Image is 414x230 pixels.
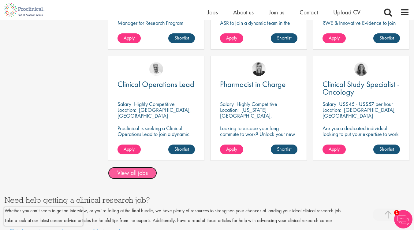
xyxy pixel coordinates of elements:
[117,79,194,89] span: Clinical Operations Lead
[329,146,340,152] span: Apply
[220,145,243,154] a: Apply
[233,8,254,16] a: About us
[168,33,195,43] a: Shortlist
[168,145,195,154] a: Shortlist
[5,217,409,224] p: Take a look at our latest career advice articles for helpful tips from the experts. Additionally,...
[226,146,237,152] span: Apply
[220,106,239,113] span: Location:
[149,62,163,76] img: Joshua Bye
[323,81,400,96] a: Clinical Study Specialist - Oncology
[323,145,346,154] a: Apply
[323,106,396,119] p: [GEOGRAPHIC_DATA], [GEOGRAPHIC_DATA]
[271,145,297,154] a: Shortlist
[354,62,368,76] img: Jackie Cerchio
[207,8,218,16] a: Jobs
[323,100,336,107] span: Salary
[117,125,195,143] p: Proclinical is seeking a Clinical Operations Lead to join a dynamic team in [GEOGRAPHIC_DATA].
[124,35,135,41] span: Apply
[394,210,412,228] img: Chatbot
[5,207,409,214] p: Whether you can’t seem to get an interview, or you’re falling at the final hurdle, we have plenty...
[117,33,141,43] a: Apply
[329,35,340,41] span: Apply
[5,196,409,204] h3: Need help getting a clinical research job?
[271,33,297,43] a: Shortlist
[117,145,141,154] a: Apply
[117,106,136,113] span: Location:
[117,81,195,88] a: Clinical Operations Lead
[117,100,131,107] span: Salary
[237,100,277,107] p: Highly Competitive
[373,145,400,154] a: Shortlist
[117,106,191,119] p: [GEOGRAPHIC_DATA], [GEOGRAPHIC_DATA]
[323,106,341,113] span: Location:
[333,8,360,16] a: Upload CV
[226,35,237,41] span: Apply
[220,33,243,43] a: Apply
[300,8,318,16] a: Contact
[394,210,399,215] span: 1
[4,207,83,226] iframe: reCAPTCHA
[220,106,272,125] p: [US_STATE][GEOGRAPHIC_DATA], [GEOGRAPHIC_DATA]
[134,100,175,107] p: Highly Competitive
[339,100,393,107] p: US$45 - US$57 per hour
[220,79,286,89] span: Pharmacist in Charge
[220,125,297,149] p: Looking to escape your long commute to work? Unlock your new remote working position with this ex...
[373,33,400,43] a: Shortlist
[220,100,234,107] span: Salary
[323,79,400,97] span: Clinical Study Specialist - Oncology
[323,33,346,43] a: Apply
[269,8,284,16] a: Join us
[323,125,400,149] p: Are you a dedicated individual looking to put your expertise to work in a more flexible hybrid wo...
[220,81,297,88] a: Pharmacist in Charge
[124,146,135,152] span: Apply
[108,167,157,179] a: View all jobs
[252,62,266,76] img: Janelle Jones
